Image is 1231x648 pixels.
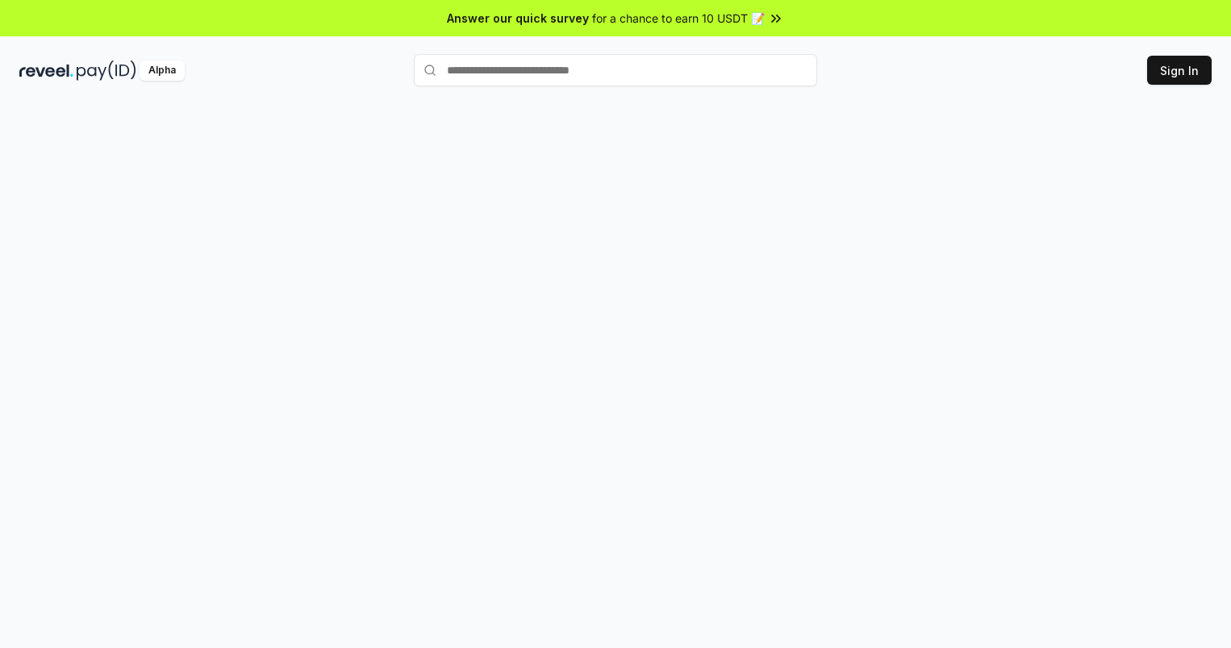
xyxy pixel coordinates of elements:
button: Sign In [1147,56,1212,85]
img: reveel_dark [19,61,73,81]
span: for a chance to earn 10 USDT 📝 [592,10,765,27]
div: Alpha [140,61,185,81]
span: Answer our quick survey [447,10,589,27]
img: pay_id [77,61,136,81]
